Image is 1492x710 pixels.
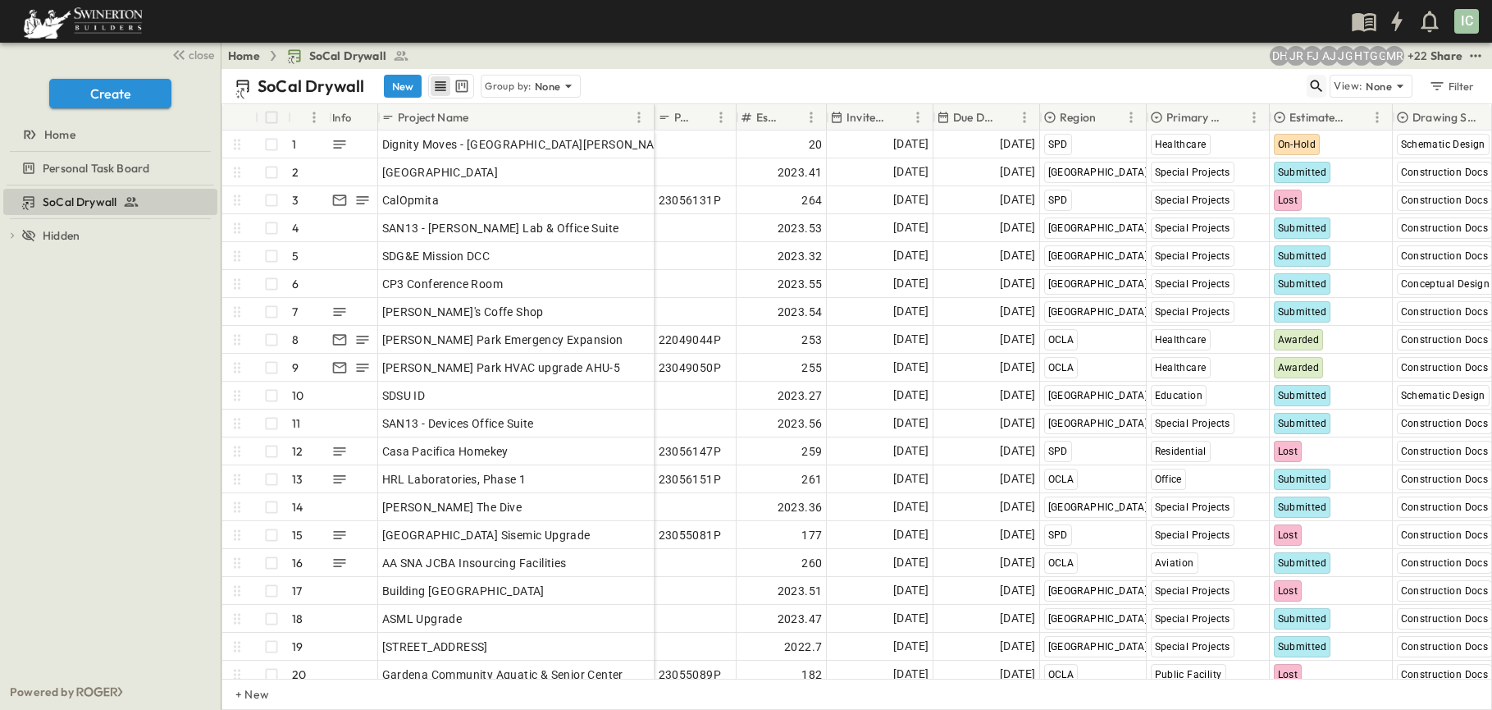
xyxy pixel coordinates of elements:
span: Lost [1278,529,1298,541]
a: SoCal Drywall [286,48,409,64]
span: 23056131P [659,192,722,208]
p: 20 [292,666,306,683]
span: SPD [1048,529,1068,541]
span: 23055089P [659,666,722,683]
span: SPD [1048,139,1068,150]
span: Casa Pacifica Homekey [382,443,509,460]
span: 23056151P [659,471,722,488]
a: Home [228,48,260,64]
span: [DATE] [893,525,929,544]
button: Sort [890,108,908,126]
span: Building [GEOGRAPHIC_DATA] [382,583,545,599]
span: [GEOGRAPHIC_DATA] [1048,585,1148,597]
div: Info [332,94,352,140]
button: close [165,43,217,66]
button: Menu [711,108,731,127]
span: Healthcare [1155,362,1207,373]
span: 2023.54 [778,304,823,320]
span: Lost [1278,669,1298,680]
span: Special Projects [1155,222,1230,234]
span: 23056147P [659,443,722,460]
span: Construction Docs [1401,306,1489,318]
span: Special Projects [1155,250,1230,262]
span: CP3 Conference Room [382,276,504,292]
span: Education [1155,390,1203,401]
button: Sort [997,108,1015,126]
span: [DATE] [1000,358,1035,377]
span: [DATE] [1000,442,1035,460]
span: Special Projects [1155,502,1230,513]
p: 17 [292,583,302,599]
span: Hidden [43,227,80,244]
span: 2023.41 [778,164,823,181]
span: [DATE] [893,190,929,209]
div: Gerrad Gerber (gerrad.gerber@swinerton.com) [1368,46,1388,66]
p: 7 [292,304,298,320]
span: [DATE] [893,330,929,349]
span: [DATE] [893,414,929,433]
span: Public Facility [1155,669,1222,680]
button: Sort [693,108,711,126]
p: Estimate Status [1289,109,1346,126]
span: Submitted [1278,474,1327,485]
span: [GEOGRAPHIC_DATA] [1048,418,1148,429]
span: Submitted [1278,641,1327,653]
button: Filter [1422,75,1479,98]
img: 6c363589ada0b36f064d841b69d3a419a338230e66bb0a533688fa5cc3e9e735.png [20,4,146,39]
span: [GEOGRAPHIC_DATA] [1048,502,1148,513]
span: [DATE] [1000,302,1035,321]
span: Construction Docs [1401,529,1489,541]
span: Submitted [1278,167,1327,178]
p: View: [1334,77,1362,95]
span: Submitted [1278,278,1327,290]
span: [DATE] [893,553,929,572]
button: Menu [1015,108,1034,127]
span: [DATE] [1000,274,1035,293]
p: Project Name [398,109,468,126]
span: OCLA [1048,669,1075,680]
p: 14 [292,499,303,515]
span: [DATE] [893,246,929,265]
span: 261 [801,471,822,488]
span: [GEOGRAPHIC_DATA] [1048,613,1148,625]
span: Healthcare [1155,139,1207,150]
button: IC [1453,7,1481,35]
span: Construction Docs [1401,502,1489,513]
button: Sort [783,108,801,126]
span: SAN13 - Devices Office Suite [382,415,534,432]
button: Create [49,79,171,108]
span: Construction Docs [1401,446,1489,457]
span: Special Projects [1155,613,1230,625]
span: Submitted [1278,502,1327,513]
span: Construction Docs [1401,195,1489,206]
span: Construction Docs [1401,641,1489,653]
span: Construction Docs [1401,474,1489,485]
span: [DATE] [893,609,929,628]
p: 10 [292,387,303,404]
span: Lost [1278,446,1298,457]
button: Sort [472,108,490,126]
span: [DATE] [1000,609,1035,628]
span: SoCal Drywall [43,194,116,210]
span: 264 [801,192,822,208]
div: # [288,104,329,131]
button: Menu [1121,108,1141,127]
p: Invite Date [846,109,887,126]
span: [DATE] [893,302,929,321]
span: Submitted [1278,418,1327,429]
span: OCLA [1048,474,1075,485]
p: 3 [292,192,299,208]
span: [DATE] [1000,581,1035,600]
span: Home [44,126,75,143]
span: Construction Docs [1401,418,1489,429]
span: [PERSON_NAME] Park HVAC upgrade AHU-5 [382,360,621,376]
a: Personal Task Board [3,157,214,180]
span: 2023.51 [778,583,823,599]
span: [GEOGRAPHIC_DATA] Sisemic Upgrade [382,527,591,543]
span: Submitted [1278,306,1327,318]
span: [GEOGRAPHIC_DATA] [1048,306,1148,318]
span: [DATE] [1000,218,1035,237]
button: Sort [1349,108,1367,126]
div: table view [428,74,474,98]
span: [DATE] [893,581,929,600]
